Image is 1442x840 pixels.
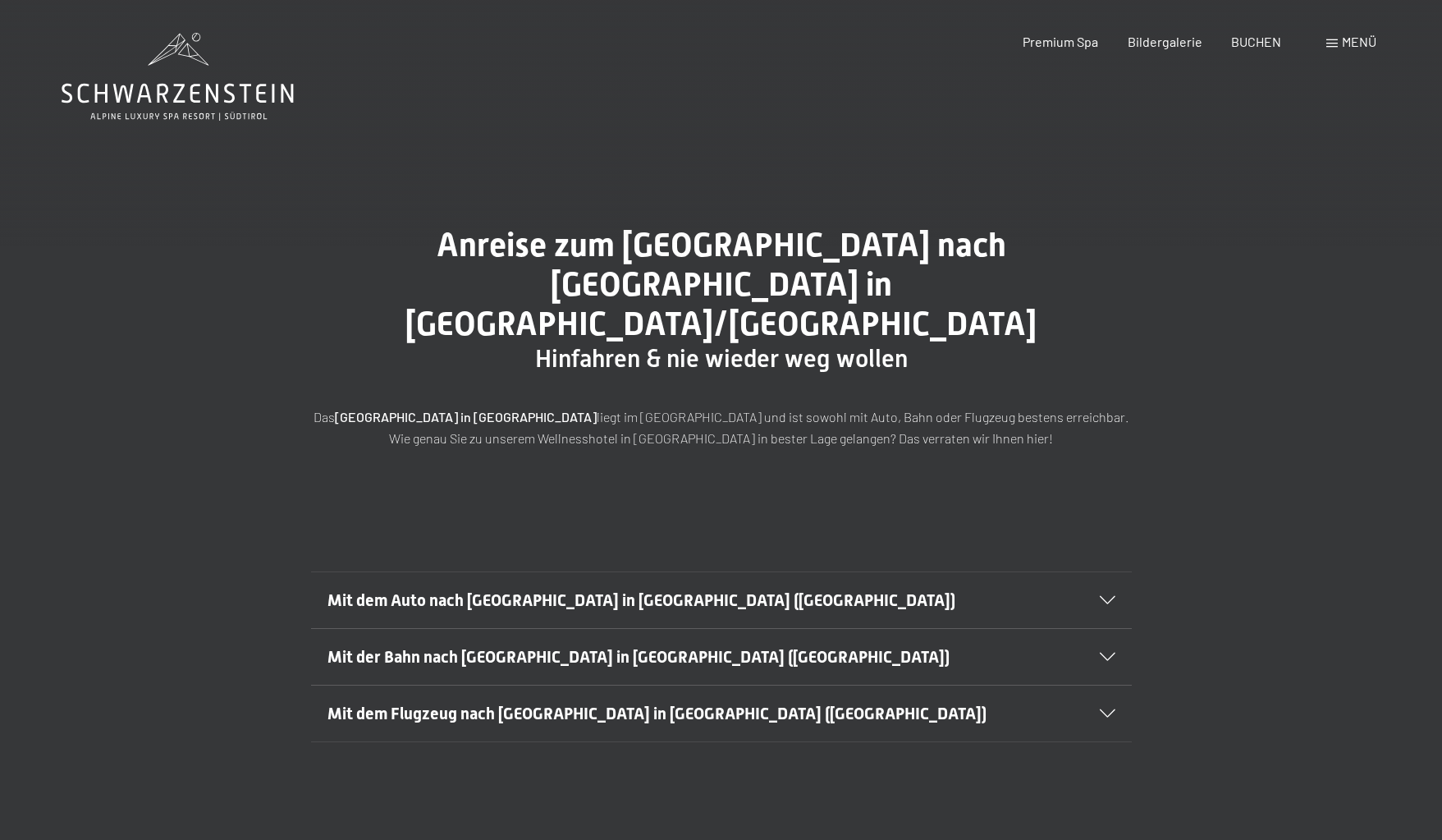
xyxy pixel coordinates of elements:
[327,704,987,723] span: Mit dem Flugzeug nach [GEOGRAPHIC_DATA] in [GEOGRAPHIC_DATA] ([GEOGRAPHIC_DATA])
[327,590,955,610] span: Mit dem Auto nach [GEOGRAPHIC_DATA] in [GEOGRAPHIC_DATA] ([GEOGRAPHIC_DATA])
[311,406,1132,448] p: Das liegt im [GEOGRAPHIC_DATA] und ist sowohl mit Auto, Bahn oder Flugzeug bestens erreichbar. Wi...
[335,409,597,425] strong: [GEOGRAPHIC_DATA] in [GEOGRAPHIC_DATA]
[405,226,1037,343] span: Anreise zum [GEOGRAPHIC_DATA] nach [GEOGRAPHIC_DATA] in [GEOGRAPHIC_DATA]/[GEOGRAPHIC_DATA]
[535,344,908,373] span: Hinfahren & nie wieder weg wollen
[1231,34,1281,49] a: BUCHEN
[1128,34,1202,49] a: Bildergalerie
[327,647,950,667] span: Mit der Bahn nach [GEOGRAPHIC_DATA] in [GEOGRAPHIC_DATA] ([GEOGRAPHIC_DATA])
[1023,34,1098,49] a: Premium Spa
[1342,34,1376,49] span: Menü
